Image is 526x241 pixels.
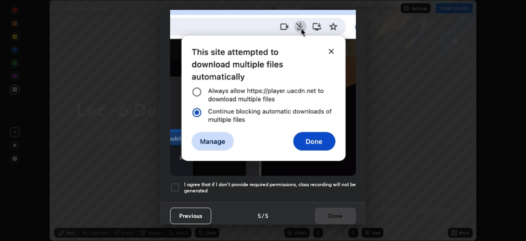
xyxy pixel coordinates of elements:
[265,211,268,220] h4: 5
[258,211,261,220] h4: 5
[170,208,211,224] button: Previous
[262,211,264,220] h4: /
[184,181,356,194] h5: I agree that if I don't provide required permissions, class recording will not be generated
